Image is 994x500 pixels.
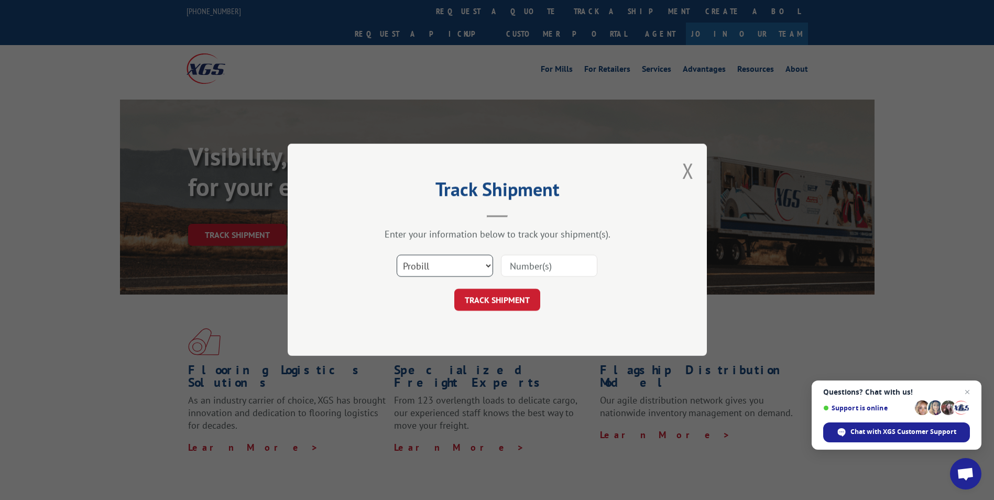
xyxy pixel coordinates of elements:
span: Chat with XGS Customer Support [823,422,970,442]
button: Close modal [682,157,694,184]
input: Number(s) [501,255,597,277]
span: Support is online [823,404,911,412]
a: Open chat [950,458,981,490]
div: Enter your information below to track your shipment(s). [340,229,654,241]
button: TRACK SHIPMENT [454,289,540,311]
span: Chat with XGS Customer Support [850,427,956,437]
span: Questions? Chat with us! [823,388,970,396]
h2: Track Shipment [340,182,654,202]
